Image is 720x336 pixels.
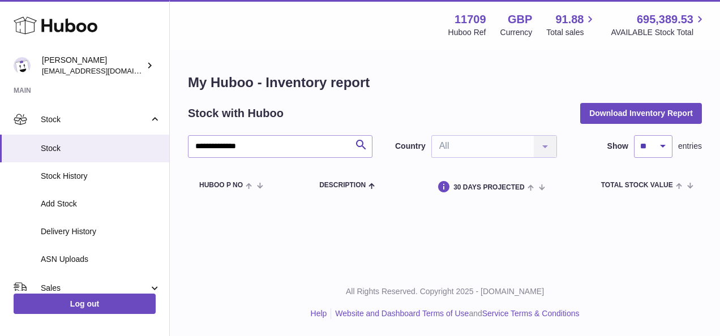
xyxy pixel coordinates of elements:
[311,309,327,318] a: Help
[678,141,702,152] span: entries
[41,114,149,125] span: Stock
[41,171,161,182] span: Stock History
[331,308,579,319] li: and
[188,106,284,121] h2: Stock with Huboo
[335,309,469,318] a: Website and Dashboard Terms of Use
[395,141,426,152] label: Country
[41,199,161,209] span: Add Stock
[555,12,584,27] span: 91.88
[500,27,533,38] div: Currency
[455,12,486,27] strong: 11709
[41,283,149,294] span: Sales
[580,103,702,123] button: Download Inventory Report
[41,226,161,237] span: Delivery History
[14,57,31,74] img: admin@talkingpointcards.com
[319,182,366,189] span: Description
[199,182,243,189] span: Huboo P no
[601,182,673,189] span: Total stock value
[453,184,525,191] span: 30 DAYS PROJECTED
[482,309,580,318] a: Service Terms & Conditions
[188,74,702,92] h1: My Huboo - Inventory report
[41,143,161,154] span: Stock
[14,294,156,314] a: Log out
[607,141,628,152] label: Show
[546,27,597,38] span: Total sales
[42,55,144,76] div: [PERSON_NAME]
[508,12,532,27] strong: GBP
[546,12,597,38] a: 91.88 Total sales
[448,27,486,38] div: Huboo Ref
[611,27,706,38] span: AVAILABLE Stock Total
[637,12,693,27] span: 695,389.53
[42,66,166,75] span: [EMAIL_ADDRESS][DOMAIN_NAME]
[611,12,706,38] a: 695,389.53 AVAILABLE Stock Total
[41,254,161,265] span: ASN Uploads
[179,286,711,297] p: All Rights Reserved. Copyright 2025 - [DOMAIN_NAME]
